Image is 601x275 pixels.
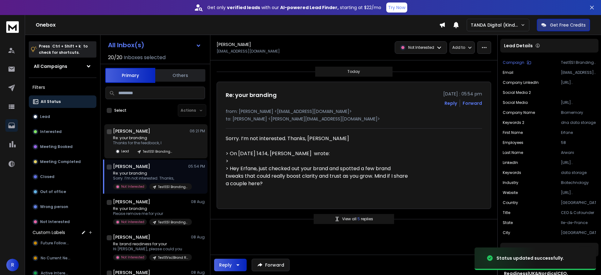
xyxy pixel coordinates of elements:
[207,4,381,11] p: Get only with our starting at $22/mo
[357,216,361,222] span: 5
[342,216,373,222] p: View all replies
[561,130,596,135] p: Erfane
[51,43,82,50] span: Ctrl + Shift + k
[29,125,96,138] button: Interested
[503,160,518,165] p: LinkedIn
[561,150,596,155] p: Arwani
[561,80,596,85] p: [URL][DOMAIN_NAME]
[103,39,206,51] button: All Inbox(s)
[29,252,96,264] button: No Current Need
[503,210,510,215] p: Title
[190,129,205,134] p: 06:21 PM
[503,230,510,235] p: City
[39,43,88,56] p: Press to check for shortcuts.
[121,220,144,224] p: Not Interested
[226,91,277,99] h1: Re: your branding
[191,270,205,275] p: 08 Aug
[503,60,524,65] p: Campaign
[503,90,531,95] p: Social Media 2
[217,41,251,48] h1: [PERSON_NAME]
[504,43,533,49] p: Lead Details
[561,190,596,195] p: [URL][DOMAIN_NAME]
[36,21,439,29] h1: Onebox
[561,120,596,125] p: dna data storage
[108,54,122,61] span: 20 / 20
[550,22,586,28] p: Get Free Credits
[29,237,96,249] button: Future Followup
[503,100,528,105] p: Social Media
[158,185,188,189] p: Test1|S1 Branding + Funding Readiness|UK&Nordics|CEO, founder|210225
[29,155,96,168] button: Meeting Completed
[113,128,150,134] h1: [PERSON_NAME]
[503,80,539,85] p: Company LinkedIn
[503,140,523,145] p: Employees
[113,247,188,252] p: Hi [PERSON_NAME], please could you
[503,150,523,155] p: Last Name
[386,3,407,13] button: Try Now
[537,19,590,31] button: Get Free Credits
[443,91,482,97] p: [DATE] : 05:54 pm
[29,83,96,92] h3: Filters
[561,110,596,115] p: Biomemory
[471,22,521,28] p: TANDA Digital (Kind Studio)
[6,259,19,271] button: R
[503,130,523,135] p: First Name
[226,135,414,200] div: Sorry. I’m not interested. Thanks, [PERSON_NAME] > On [DATE] 14:14, [PERSON_NAME] wrote: > > ﻿Hey...
[6,21,19,33] img: logo
[113,135,177,140] p: Re: your branding
[155,69,205,82] button: Others
[252,259,290,271] button: Forward
[41,241,71,246] span: Future Followup
[121,149,129,154] p: Lead
[29,140,96,153] button: Meeting Booked
[561,220,596,225] p: Ile-de-France
[113,199,150,205] h1: [PERSON_NAME]
[29,186,96,198] button: Out of office
[561,160,596,165] p: [URL][DOMAIN_NAME]
[214,259,247,271] button: Reply
[503,110,535,115] p: Company Name
[191,199,205,204] p: 08 Aug
[105,68,155,83] button: Primary
[226,116,482,122] p: to: [PERSON_NAME] <[PERSON_NAME][EMAIL_ADDRESS][DOMAIN_NAME]>
[503,60,531,65] button: Campaign
[143,149,173,154] p: Test1|S1 Branding + Funding Readiness|UK&Nordics|CEO, founder|210225
[113,176,188,181] p: Sorry. I’m not interested. Thanks,
[561,100,596,105] p: [URL][DOMAIN_NAME]
[41,256,72,261] span: No Current Need
[40,114,50,119] p: Lead
[158,255,188,260] p: Test1|Vsc|Brand Readiness Workshop Angle for VCs & Accelerators|UK&nordics|210225
[503,70,513,75] p: Email
[113,171,188,176] p: Re: your branding
[113,140,177,145] p: Thanks for the feedback, I
[217,49,280,54] p: [EMAIL_ADDRESS][DOMAIN_NAME]
[113,211,188,216] p: Please remove me for your
[388,4,405,11] p: Try Now
[40,174,54,179] p: Closed
[40,204,68,209] p: Wrong person
[280,4,339,11] strong: AI-powered Lead Finder,
[29,110,96,123] button: Lead
[452,45,465,50] p: Add to
[503,220,513,225] p: State
[41,99,61,104] p: All Status
[561,230,596,235] p: [GEOGRAPHIC_DATA]
[29,216,96,228] button: Not Interested
[29,171,96,183] button: Closed
[40,189,66,194] p: Out of office
[113,242,188,247] p: Re: brand readiness for your
[108,42,144,48] h1: All Inbox(s)
[191,235,205,240] p: 08 Aug
[561,70,596,75] p: [EMAIL_ADDRESS][DOMAIN_NAME]
[113,163,150,170] h1: [PERSON_NAME]
[113,206,188,211] p: Re: your branding
[34,63,67,69] h1: All Campaigns
[561,180,596,185] p: Biotechnology
[561,210,596,215] p: CEO & Cofounder
[503,190,518,195] p: Website
[40,219,70,224] p: Not Interested
[219,262,232,268] div: Reply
